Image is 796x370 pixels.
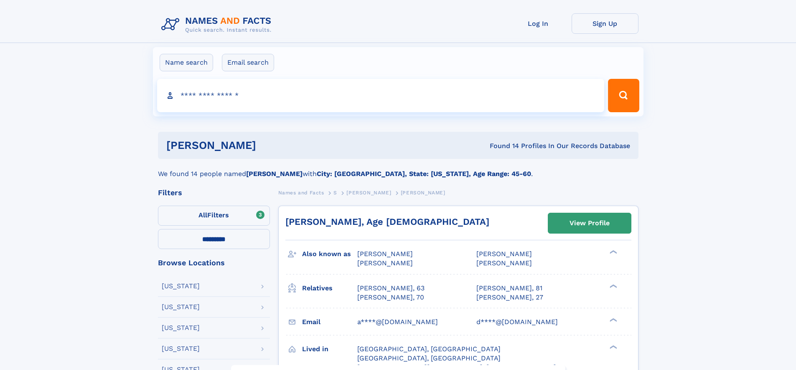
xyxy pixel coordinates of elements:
[333,187,337,198] a: S
[608,283,618,289] div: ❯
[302,315,357,329] h3: Email
[157,79,605,112] input: search input
[162,345,200,352] div: [US_STATE]
[357,259,413,267] span: [PERSON_NAME]
[158,13,278,36] img: Logo Names and Facts
[333,190,337,196] span: S
[346,190,391,196] span: [PERSON_NAME]
[357,250,413,258] span: [PERSON_NAME]
[476,284,542,293] a: [PERSON_NAME], 81
[608,344,618,350] div: ❯
[572,13,638,34] a: Sign Up
[302,342,357,356] h3: Lived in
[158,206,270,226] label: Filters
[608,249,618,255] div: ❯
[302,247,357,261] h3: Also known as
[198,211,207,219] span: All
[548,213,631,233] a: View Profile
[166,140,373,151] h1: [PERSON_NAME]
[357,293,424,302] a: [PERSON_NAME], 70
[162,283,200,289] div: [US_STATE]
[222,54,274,71] label: Email search
[357,284,425,293] a: [PERSON_NAME], 63
[158,259,270,267] div: Browse Locations
[302,281,357,295] h3: Relatives
[373,141,630,151] div: Found 14 Profiles In Our Records Database
[570,214,610,233] div: View Profile
[162,325,200,331] div: [US_STATE]
[278,187,324,198] a: Names and Facts
[608,317,618,322] div: ❯
[346,187,391,198] a: [PERSON_NAME]
[158,189,270,196] div: Filters
[285,216,489,227] a: [PERSON_NAME], Age [DEMOGRAPHIC_DATA]
[160,54,213,71] label: Name search
[401,190,445,196] span: [PERSON_NAME]
[357,354,501,362] span: [GEOGRAPHIC_DATA], [GEOGRAPHIC_DATA]
[476,259,532,267] span: [PERSON_NAME]
[476,293,543,302] a: [PERSON_NAME], 27
[158,159,638,179] div: We found 14 people named with .
[608,79,639,112] button: Search Button
[505,13,572,34] a: Log In
[317,170,531,178] b: City: [GEOGRAPHIC_DATA], State: [US_STATE], Age Range: 45-60
[357,345,501,353] span: [GEOGRAPHIC_DATA], [GEOGRAPHIC_DATA]
[162,304,200,310] div: [US_STATE]
[476,250,532,258] span: [PERSON_NAME]
[246,170,303,178] b: [PERSON_NAME]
